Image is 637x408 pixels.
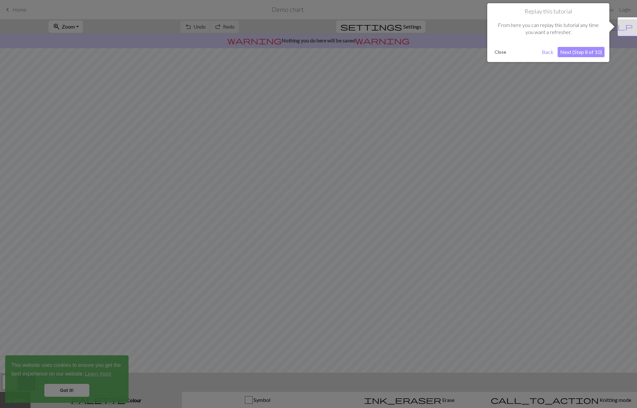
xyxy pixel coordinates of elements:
[558,47,605,57] button: Next (Step 8 of 10)
[492,47,509,57] button: Close
[492,15,605,42] div: From here you can replay this tutorial any time you want a refresher.
[492,8,605,15] h1: Replay this tutorial
[539,47,556,57] button: Back
[487,3,609,62] div: Replay this tutorial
